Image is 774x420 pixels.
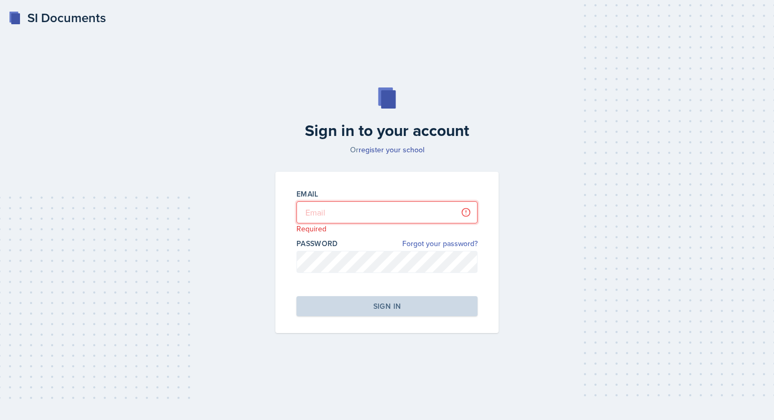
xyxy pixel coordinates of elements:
[296,189,319,199] label: Email
[359,144,424,155] a: register your school
[296,223,478,234] p: Required
[296,296,478,316] button: Sign in
[373,301,401,311] div: Sign in
[296,238,338,249] label: Password
[269,144,505,155] p: Or
[402,238,478,249] a: Forgot your password?
[269,121,505,140] h2: Sign in to your account
[8,8,106,27] a: SI Documents
[296,201,478,223] input: Email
